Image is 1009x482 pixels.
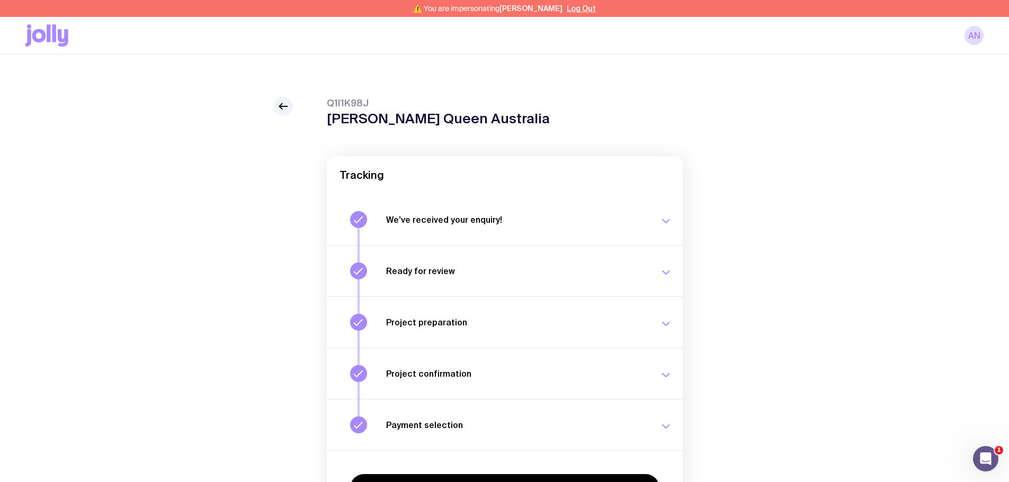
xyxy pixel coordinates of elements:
[413,4,562,13] span: ⚠️ You are impersonating
[327,111,550,126] h1: [PERSON_NAME] Queen Australia
[327,194,683,245] button: We’ve received your enquiry!
[499,4,562,13] span: [PERSON_NAME]
[386,317,647,328] h3: Project preparation
[386,420,647,430] h3: Payment selection
[327,97,550,110] span: Q1I1K98J
[340,169,670,181] h2: Tracking
[995,446,1003,454] span: 1
[973,446,998,471] iframe: Intercom live chat
[327,348,683,399] button: Project confirmation
[567,4,596,13] button: Log Out
[386,368,647,379] h3: Project confirmation
[327,245,683,296] button: Ready for review
[386,266,647,276] h3: Ready for review
[327,296,683,348] button: Project preparation
[386,214,647,225] h3: We’ve received your enquiry!
[327,399,683,450] button: Payment selection
[965,26,984,45] a: AN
